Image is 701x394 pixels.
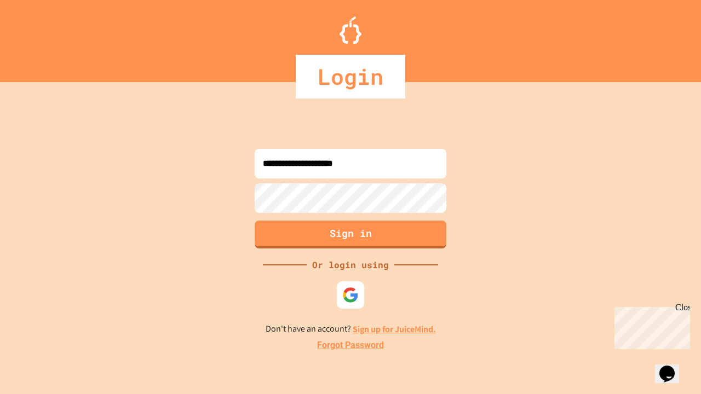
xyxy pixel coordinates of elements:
iframe: chat widget [655,350,690,383]
p: Don't have an account? [266,322,436,336]
img: google-icon.svg [342,287,359,303]
div: Or login using [307,258,394,271]
div: Chat with us now!Close [4,4,76,69]
div: Login [296,55,405,99]
a: Forgot Password [317,339,384,352]
button: Sign in [255,221,446,248]
img: Logo.svg [340,16,361,44]
a: Sign up for JuiceMind. [353,323,436,335]
iframe: chat widget [610,303,690,349]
